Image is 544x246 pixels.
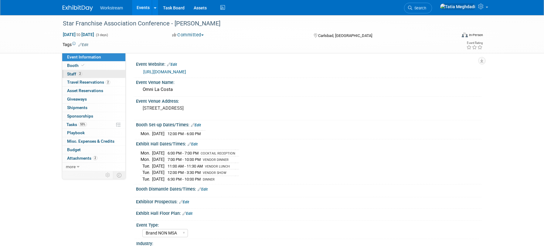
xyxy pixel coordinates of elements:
[76,32,81,37] span: to
[67,156,97,161] span: Attachments
[79,122,87,127] span: 55%
[63,42,88,48] td: Tags
[67,130,85,135] span: Playbook
[67,139,114,144] span: Misc. Expenses & Credits
[203,178,215,181] span: DINNER
[67,147,81,152] span: Budget
[136,60,481,68] div: Event Website:
[168,177,201,181] span: 6:30 PM - 10:00 PM
[63,5,93,11] img: ExhibitDay
[93,156,97,160] span: 2
[67,97,87,101] span: Giveaways
[63,32,94,37] span: [DATE] [DATE]
[412,6,426,10] span: Search
[62,137,125,145] a: Misc. Expenses & Credits
[466,42,483,45] div: Event Rating
[62,95,125,103] a: Giveaways
[168,157,201,162] span: 7:00 PM - 10:00 PM
[62,121,125,129] a: Tasks55%
[62,154,125,162] a: Attachments2
[136,78,481,85] div: Event Venue Name:
[67,55,101,59] span: Event Information
[168,170,201,175] span: 12:00 PM - 3:30 PM
[318,33,372,38] span: Carlsbad, [GEOGRAPHIC_DATA]
[67,63,86,68] span: Booth
[203,171,226,175] span: VENDOR SHOW
[141,169,152,176] td: Tue.
[404,3,432,13] a: Search
[205,165,230,168] span: VENDOR LUNCH
[136,221,479,228] div: Event Type:
[152,156,165,163] td: [DATE]
[141,163,152,169] td: Tue.
[81,64,84,67] i: Booth reservation complete
[62,163,125,171] a: more
[167,62,177,67] a: Edit
[152,169,165,176] td: [DATE]
[62,70,125,78] a: Staff2
[141,150,152,156] td: Mon.
[143,105,273,111] pre: [STREET_ADDRESS]
[113,171,126,179] td: Toggle Event Tabs
[136,120,481,128] div: Booth Set-up Dates/Times:
[168,164,203,168] span: 11:00 AM - 11:30 AM
[67,105,87,110] span: Shipments
[78,71,82,76] span: 2
[61,18,447,29] div: Star Franchise Association Conference - [PERSON_NAME]
[179,200,189,204] a: Edit
[469,33,483,37] div: In-Person
[198,187,208,191] a: Edit
[67,114,93,118] span: Sponsorships
[67,88,103,93] span: Asset Reservations
[203,158,229,162] span: VENDOR DINNER
[152,150,165,156] td: [DATE]
[67,71,82,76] span: Staff
[152,131,165,137] td: [DATE]
[168,151,199,155] span: 6:00 PM - 7:00 PM
[67,80,110,85] span: Travel Reservations
[106,80,110,85] span: 2
[143,69,186,74] a: [URL][DOMAIN_NAME]
[201,151,235,155] span: COCKTAIL RECEPTION
[420,32,483,41] div: Event Format
[62,129,125,137] a: Playbook
[66,122,87,127] span: Tasks
[136,184,481,192] div: Booth Dismantle Dates/Times:
[141,156,152,163] td: Mon.
[78,43,88,47] a: Edit
[141,131,152,137] td: Mon.
[152,176,165,182] td: [DATE]
[136,197,481,205] div: Exhibitor Prospectus:
[141,85,477,94] div: Omni La Costa
[66,164,76,169] span: more
[103,171,113,179] td: Personalize Event Tab Strip
[62,78,125,86] a: Travel Reservations2
[62,53,125,61] a: Event Information
[136,97,481,104] div: Event Venue Address:
[440,3,476,10] img: Tatia Meghdadi
[152,163,165,169] td: [DATE]
[62,146,125,154] a: Budget
[62,87,125,95] a: Asset Reservations
[191,123,201,127] a: Edit
[62,104,125,112] a: Shipments
[462,32,468,37] img: Format-Inperson.png
[168,131,201,136] span: 12:00 PM - 6:00 PM
[170,32,206,38] button: Committed
[62,112,125,120] a: Sponsorships
[188,142,198,146] a: Edit
[95,33,108,37] span: (3 days)
[182,211,192,216] a: Edit
[141,176,152,182] td: Tue.
[62,62,125,70] a: Booth
[136,139,481,147] div: Exhibit Hall Dates/Times:
[100,5,123,10] span: Workstream
[136,209,481,217] div: Exhibit Hall Floor Plan:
